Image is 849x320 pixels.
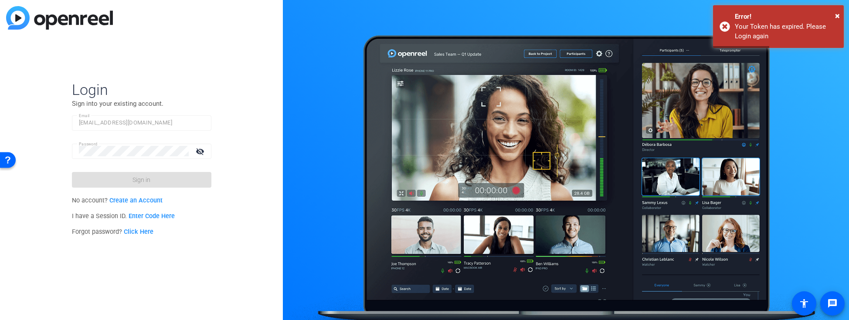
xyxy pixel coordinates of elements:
span: Login [72,81,211,99]
div: Error! [735,12,837,22]
button: Close [835,9,840,22]
a: Enter Code Here [129,212,175,220]
mat-label: Password [79,141,98,146]
p: Sign into your existing account. [72,99,211,108]
input: Enter Email Address [79,118,204,128]
div: Your Token has expired. Please Login again [735,22,837,41]
span: I have a Session ID. [72,212,175,220]
mat-icon: visibility_off [190,145,211,158]
img: blue-gradient.svg [6,6,113,30]
span: × [835,10,840,21]
a: Create an Account [109,197,163,204]
span: No account? [72,197,163,204]
span: Forgot password? [72,228,154,236]
a: Click Here [124,228,153,236]
mat-icon: accessibility [799,298,809,309]
mat-icon: message [827,298,838,309]
mat-label: Email [79,113,90,118]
